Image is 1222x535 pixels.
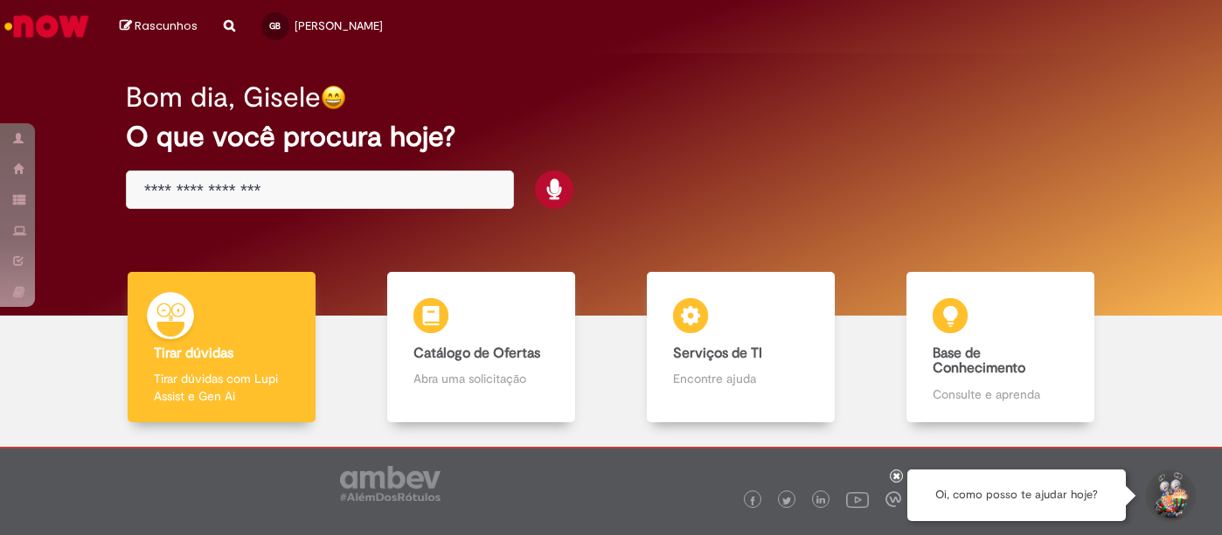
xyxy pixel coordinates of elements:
[135,17,198,34] span: Rascunhos
[413,370,548,387] p: Abra uma solicitação
[295,18,383,33] span: [PERSON_NAME]
[154,344,233,362] b: Tirar dúvidas
[154,370,288,405] p: Tirar dúvidas com Lupi Assist e Gen Ai
[673,370,808,387] p: Encontre ajuda
[413,344,540,362] b: Catálogo de Ofertas
[673,344,762,362] b: Serviços de TI
[748,497,757,505] img: logo_footer_facebook.png
[340,466,441,501] img: logo_footer_ambev_rotulo_gray.png
[933,344,1025,378] b: Base de Conhecimento
[933,386,1067,403] p: Consulte e aprenda
[907,469,1126,521] div: Oi, como posso te ajudar hoje?
[120,18,198,35] a: Rascunhos
[92,272,351,423] a: Tirar dúvidas Tirar dúvidas com Lupi Assist e Gen Ai
[126,82,321,113] h2: Bom dia, Gisele
[269,20,281,31] span: GB
[871,272,1130,423] a: Base de Conhecimento Consulte e aprenda
[816,496,825,506] img: logo_footer_linkedin.png
[126,122,1096,152] h2: O que você procura hoje?
[782,497,791,505] img: logo_footer_twitter.png
[351,272,611,423] a: Catálogo de Ofertas Abra uma solicitação
[846,488,869,511] img: logo_footer_youtube.png
[1143,469,1196,522] button: Iniciar Conversa de Suporte
[321,85,346,110] img: happy-face.png
[885,491,901,507] img: logo_footer_workplace.png
[611,272,871,423] a: Serviços de TI Encontre ajuda
[2,9,92,44] img: ServiceNow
